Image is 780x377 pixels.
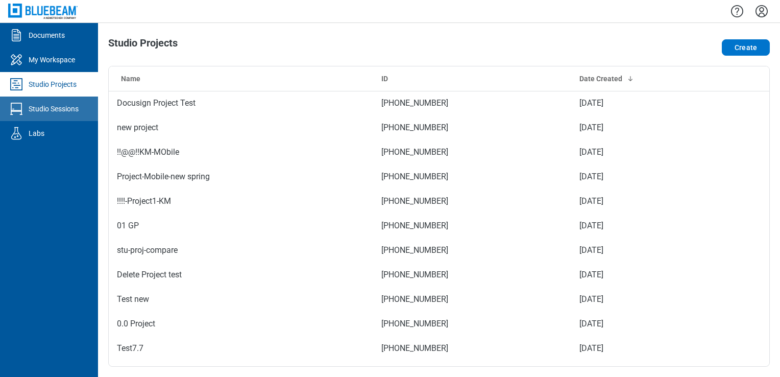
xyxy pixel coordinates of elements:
[109,214,373,238] td: 01 GP
[571,312,703,336] td: [DATE]
[109,140,373,164] td: !!@@!!KM-MObile
[571,336,703,361] td: [DATE]
[373,140,571,164] td: [PHONE_NUMBER]
[109,238,373,263] td: stu-proj-compare
[571,115,703,140] td: [DATE]
[109,91,373,115] td: Docusign Project Test
[753,3,770,20] button: Settings
[8,4,78,18] img: Bluebeam, Inc.
[108,37,178,54] h1: Studio Projects
[373,214,571,238] td: [PHONE_NUMBER]
[8,52,25,68] svg: My Workspace
[373,263,571,287] td: [PHONE_NUMBER]
[571,214,703,238] td: [DATE]
[373,238,571,263] td: [PHONE_NUMBER]
[571,189,703,214] td: [DATE]
[579,74,695,84] div: Date Created
[571,287,703,312] td: [DATE]
[8,125,25,142] svg: Labs
[373,91,571,115] td: [PHONE_NUMBER]
[571,238,703,263] td: [DATE]
[109,164,373,189] td: Project-Mobile-new spring
[29,128,44,138] div: Labs
[109,287,373,312] td: Test new
[8,101,25,117] svg: Studio Sessions
[571,140,703,164] td: [DATE]
[373,336,571,361] td: [PHONE_NUMBER]
[8,27,25,43] svg: Documents
[373,189,571,214] td: [PHONE_NUMBER]
[571,164,703,189] td: [DATE]
[373,312,571,336] td: [PHONE_NUMBER]
[373,164,571,189] td: [PHONE_NUMBER]
[8,76,25,92] svg: Studio Projects
[29,104,79,114] div: Studio Sessions
[571,91,703,115] td: [DATE]
[109,189,373,214] td: !!!!-Project1-KM
[29,79,77,89] div: Studio Projects
[29,30,65,40] div: Documents
[109,312,373,336] td: 0.0 Project
[29,55,75,65] div: My Workspace
[722,39,770,56] button: Create
[121,74,365,84] div: Name
[373,287,571,312] td: [PHONE_NUMBER]
[109,336,373,361] td: Test7.7
[373,115,571,140] td: [PHONE_NUMBER]
[571,263,703,287] td: [DATE]
[109,115,373,140] td: new project
[381,74,563,84] div: ID
[109,263,373,287] td: Delete Project test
